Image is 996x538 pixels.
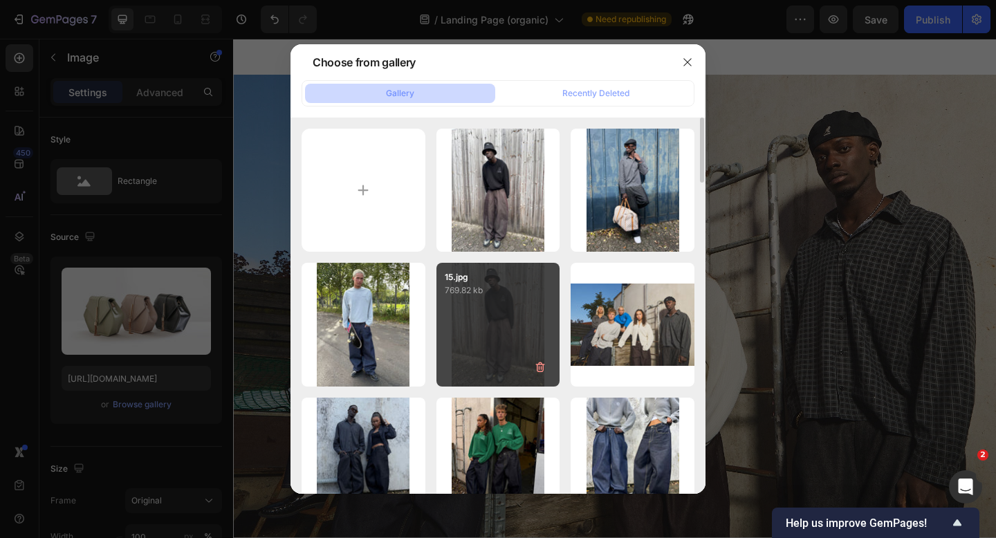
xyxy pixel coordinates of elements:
button: Recently Deleted [501,84,691,103]
span: 2 [977,449,988,461]
img: image [452,129,544,252]
iframe: Intercom live chat [949,470,982,503]
img: image [587,398,679,521]
img: image [571,284,694,366]
p: 15.jpg [445,271,552,284]
img: image [452,398,544,521]
p: 769.82 kb [445,284,552,297]
div: Choose from gallery [313,54,416,71]
button: Gallery [305,84,495,103]
img: image [317,398,409,521]
div: Recently Deleted [562,87,629,100]
img: image [587,129,679,252]
span: Help us improve GemPages! [786,517,949,530]
button: Show survey - Help us improve GemPages! [786,514,966,531]
p: ⇾ Tilmeld Early Access ⇽ [338,17,491,30]
div: Gallery [386,87,414,100]
img: image [317,263,409,387]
